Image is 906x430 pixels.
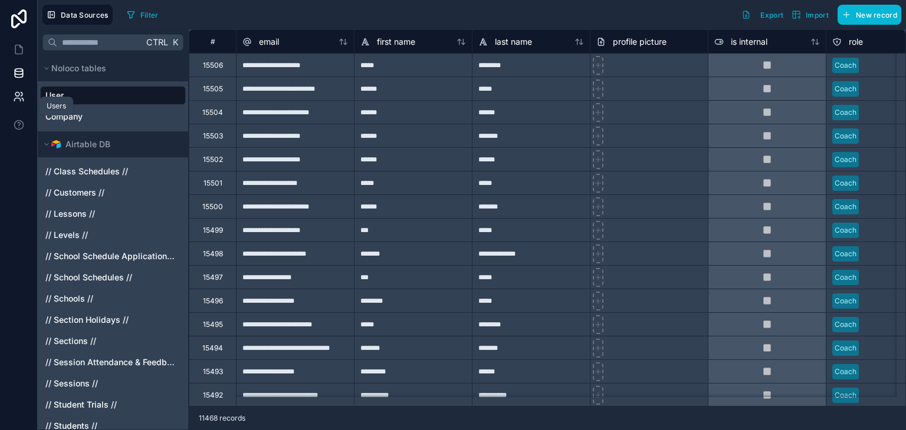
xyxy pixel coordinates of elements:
[203,320,223,329] div: 15495
[835,249,856,259] div: Coach
[203,84,223,94] div: 15505
[835,154,856,165] div: Coach
[203,226,223,235] div: 15499
[835,272,856,283] div: Coach
[202,343,223,353] div: 15494
[140,11,159,19] span: Filter
[760,11,783,19] span: Export
[202,202,223,211] div: 15500
[835,296,856,306] div: Coach
[203,391,223,400] div: 15492
[203,249,223,259] div: 15498
[835,107,856,118] div: Coach
[61,11,109,19] span: Data Sources
[835,343,856,353] div: Coach
[838,5,901,25] button: New record
[203,61,223,70] div: 15506
[835,390,856,401] div: Coach
[203,155,223,164] div: 15502
[203,273,223,282] div: 15497
[806,11,829,19] span: Import
[835,319,856,330] div: Coach
[787,5,833,25] button: Import
[835,84,856,94] div: Coach
[171,38,179,47] span: K
[202,108,223,117] div: 15504
[259,36,279,48] span: email
[613,36,667,48] span: profile picture
[377,36,415,48] span: first name
[122,6,163,24] button: Filter
[145,35,169,49] span: Ctrl
[835,60,856,71] div: Coach
[198,37,227,46] div: #
[835,131,856,141] div: Coach
[835,178,856,188] div: Coach
[737,5,787,25] button: Export
[203,178,222,188] div: 15501
[203,367,223,376] div: 15493
[47,101,66,111] div: Users
[835,366,856,377] div: Coach
[835,201,856,212] div: Coach
[42,5,113,25] button: Data Sources
[199,414,245,423] span: 11468 records
[849,36,863,48] span: role
[833,5,901,25] a: New record
[203,296,223,306] div: 15496
[731,36,767,48] span: is internal
[203,131,223,141] div: 15503
[835,225,856,236] div: Coach
[495,36,532,48] span: last name
[856,11,897,19] span: New record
